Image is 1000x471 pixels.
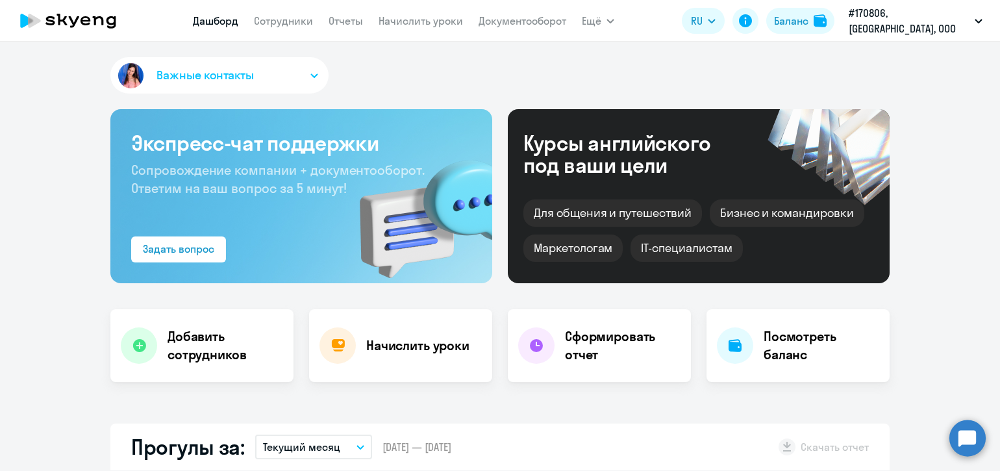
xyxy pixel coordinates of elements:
div: Курсы английского под ваши цели [523,132,745,176]
img: avatar [116,60,146,91]
span: Важные контакты [156,67,254,84]
button: #170806, [GEOGRAPHIC_DATA], ООО [842,5,989,36]
span: Ещё [582,13,601,29]
span: Сопровождение компании + документооборот. Ответим на ваш вопрос за 5 минут! [131,162,425,196]
div: Задать вопрос [143,241,214,257]
h4: Посмотреть баланс [764,327,879,364]
a: Документооборот [479,14,566,27]
a: Начислить уроки [379,14,463,27]
a: Отчеты [329,14,363,27]
div: IT-специалистам [631,235,742,262]
button: Важные контакты [110,57,329,94]
div: Баланс [774,13,808,29]
img: bg-img [341,137,492,283]
a: Сотрудники [254,14,313,27]
button: Текущий месяц [255,435,372,459]
span: [DATE] — [DATE] [382,440,451,454]
button: Балансbalance [766,8,834,34]
h4: Сформировать отчет [565,327,681,364]
h3: Экспресс-чат поддержки [131,130,471,156]
h2: Прогулы за: [131,434,245,460]
a: Дашборд [193,14,238,27]
button: RU [682,8,725,34]
p: #170806, [GEOGRAPHIC_DATA], ООО [849,5,969,36]
p: Текущий месяц [263,439,340,455]
button: Задать вопрос [131,236,226,262]
span: RU [691,13,703,29]
div: Маркетологам [523,235,623,262]
button: Ещё [582,8,614,34]
h4: Добавить сотрудников [168,327,283,364]
img: balance [814,14,827,27]
div: Для общения и путешествий [523,199,702,227]
div: Бизнес и командировки [710,199,864,227]
h4: Начислить уроки [366,337,469,355]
